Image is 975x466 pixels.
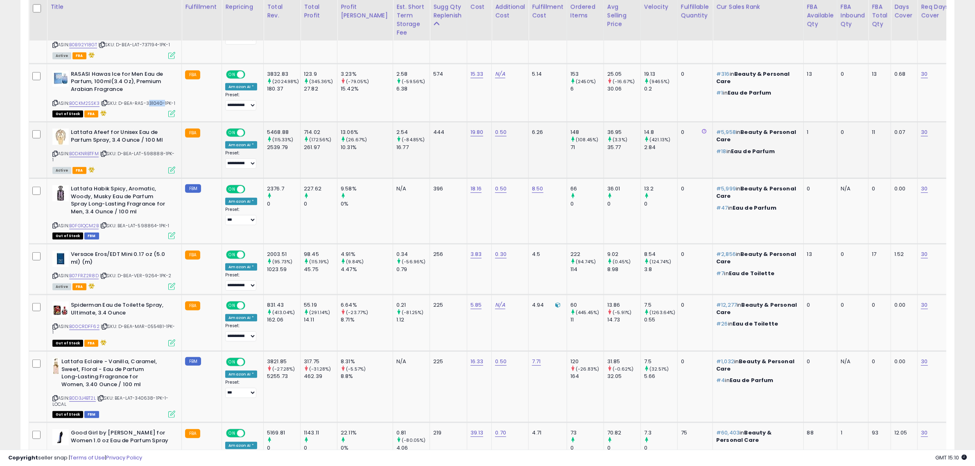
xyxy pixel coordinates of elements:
div: 261.97 [304,144,337,151]
div: N/A [841,185,862,192]
div: 8.98 [607,266,640,273]
div: 0 [807,185,831,192]
div: 123.9 [304,70,337,78]
small: (-16.67%) [613,78,635,85]
div: 256 [433,251,461,258]
div: 4.47% [341,266,393,273]
div: Repricing [225,2,260,11]
div: 8.31% [341,358,393,365]
div: Fulfillment [185,2,218,11]
a: 30 [921,357,927,366]
div: 6 [570,85,604,93]
a: 30 [921,301,927,309]
span: Beauty & Personal Care [716,301,797,316]
span: Beauty & Personal Care [716,128,796,143]
small: (413.04%) [272,309,295,316]
small: (9465%) [649,78,670,85]
div: 5.14 [532,70,561,78]
div: 10.31% [341,144,393,151]
div: 0.34 [396,251,430,258]
b: Lattafa Eclaire - Vanilla, Caramel, Sweet, Floral - Eau de Parfum Long-Lasting Fragrance for Wome... [61,358,161,390]
div: 0.2 [644,85,677,93]
div: 13.2 [644,185,677,192]
a: B00CRDFF62 [69,323,100,330]
span: All listings currently available for purchase on Amazon [52,167,71,174]
div: 7.5 [644,358,677,365]
div: 14.11 [304,316,337,323]
a: 0.70 [495,429,506,437]
div: Req Days Cover [921,2,951,20]
div: 114 [570,266,604,273]
span: #1 [716,89,723,97]
div: 71 [570,144,604,151]
a: 19.80 [471,128,484,136]
div: 0 [841,301,862,309]
small: (-5.91%) [613,309,631,316]
div: 0.00 [894,358,911,365]
div: 222 [570,251,604,258]
div: Fulfillable Quantity [681,2,709,20]
div: ASIN: [52,129,175,173]
span: Beauty & Personal Care [716,250,796,265]
span: #7 [716,269,724,277]
b: Versace Eros/EDT Mini 0.17 oz (5.0 ml) (m) [71,251,170,268]
a: B0DKNRBTFM [69,150,99,157]
div: Est. Short Term Storage Fee [396,2,426,37]
div: 8.71% [341,316,393,323]
a: 3.83 [471,250,482,258]
div: 396 [433,185,461,192]
div: Days Cover [894,2,914,20]
div: N/A [396,185,423,192]
div: 0 [872,301,885,309]
div: 19.13 [644,70,677,78]
div: 574 [433,70,461,78]
div: 0 [681,129,706,136]
div: 13 [872,70,885,78]
p: in [716,270,797,277]
div: N/A [396,358,423,365]
div: 17 [872,251,885,258]
div: ASIN: [52,185,175,238]
div: 14.73 [607,316,640,323]
img: 41CSgzpPNVL._SL40_.jpg [52,70,69,87]
div: 36.01 [607,185,640,192]
div: Ordered Items [570,2,600,20]
i: hazardous material [98,339,107,345]
div: 2539.79 [267,144,300,151]
div: 1.52 [894,251,911,258]
div: 0 [267,200,300,208]
div: 6.26 [532,129,561,136]
div: 0 [681,70,706,78]
div: 0 [644,200,677,208]
span: FBM [84,233,99,240]
div: FBA inbound Qty [841,2,865,28]
div: 444 [433,129,461,136]
div: FBA Available Qty [807,2,834,28]
span: #5,958 [716,128,736,136]
div: Total Rev. [267,2,297,20]
p: in [716,148,797,155]
b: RASASI Hawas Ice for Men Eau de Parfum, 100ml(3.4 Oz), Premium Arabian Fragrance [71,70,170,95]
p: in [716,320,797,328]
div: 0 [681,251,706,258]
div: 3832.83 [267,70,300,78]
div: 55.19 [304,301,337,309]
div: 148 [570,129,604,136]
div: 4.5 [532,251,561,258]
div: 2.58 [396,70,430,78]
div: 30.06 [607,85,640,93]
div: Additional Cost [495,2,525,20]
a: B0B92Y18GT [69,41,97,48]
div: 0 [841,70,862,78]
small: (9.84%) [346,258,364,265]
div: 0.68 [894,70,911,78]
div: 6.64% [341,301,393,309]
div: 0 [570,200,604,208]
div: 2.84 [644,144,677,151]
img: 51aWSTcAzWL._SL40_.jpg [52,129,69,145]
span: All listings that are currently out of stock and unavailable for purchase on Amazon [52,340,83,347]
div: 0% [341,200,393,208]
i: hazardous material [86,167,95,172]
small: (2450%) [576,78,596,85]
div: Profit [PERSON_NAME] [341,2,389,20]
